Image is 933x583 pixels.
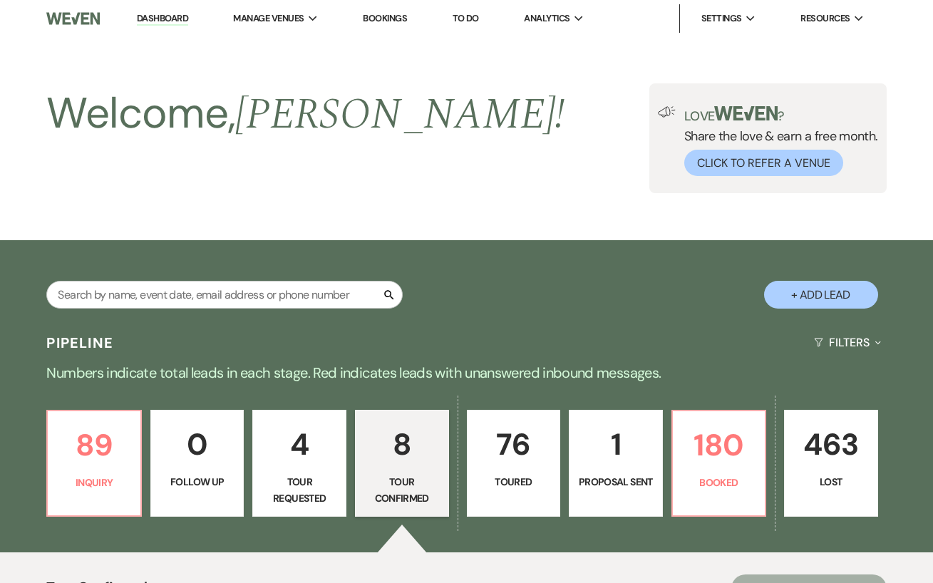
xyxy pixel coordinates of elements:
[714,106,778,120] img: weven-logo-green.svg
[578,421,654,468] p: 1
[137,12,188,26] a: Dashboard
[46,83,565,145] h2: Welcome,
[160,474,235,490] p: Follow Up
[681,421,757,469] p: 180
[800,11,850,26] span: Resources
[46,4,100,33] img: Weven Logo
[56,421,132,469] p: 89
[453,12,479,24] a: To Do
[476,474,552,490] p: Toured
[46,333,113,353] h3: Pipeline
[46,410,142,517] a: 89Inquiry
[364,421,440,468] p: 8
[467,410,561,517] a: 76Toured
[46,281,403,309] input: Search by name, event date, email address or phone number
[808,324,886,361] button: Filters
[784,410,878,517] a: 463Lost
[364,474,440,506] p: Tour Confirmed
[262,421,337,468] p: 4
[793,421,869,468] p: 463
[476,421,552,468] p: 76
[764,281,878,309] button: + Add Lead
[671,410,767,517] a: 180Booked
[150,410,244,517] a: 0Follow Up
[355,410,449,517] a: 8Tour Confirmed
[681,475,757,490] p: Booked
[160,421,235,468] p: 0
[235,82,565,148] span: [PERSON_NAME] !
[524,11,569,26] span: Analytics
[701,11,742,26] span: Settings
[56,475,132,490] p: Inquiry
[233,11,304,26] span: Manage Venues
[658,106,676,118] img: loud-speaker-illustration.svg
[684,106,878,123] p: Love ?
[262,474,337,506] p: Tour Requested
[793,474,869,490] p: Lost
[569,410,663,517] a: 1Proposal Sent
[363,12,407,24] a: Bookings
[684,150,843,176] button: Click to Refer a Venue
[578,474,654,490] p: Proposal Sent
[676,106,878,176] div: Share the love & earn a free month.
[252,410,346,517] a: 4Tour Requested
